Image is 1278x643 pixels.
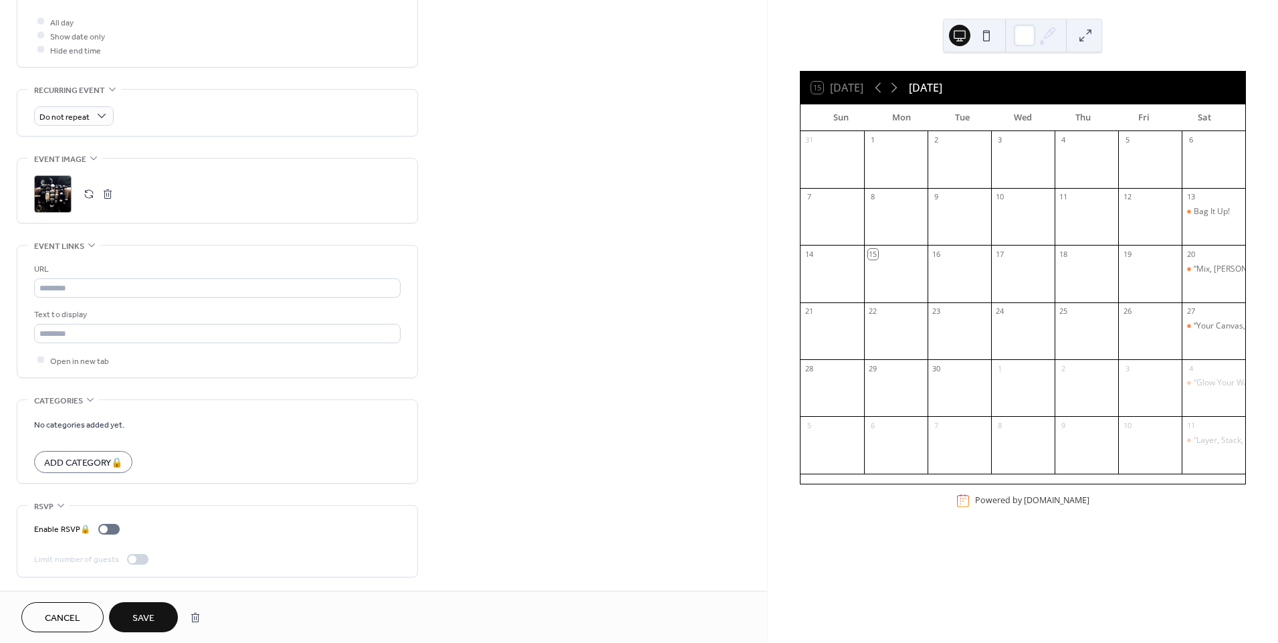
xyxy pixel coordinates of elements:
[34,308,398,322] div: Text to display
[34,175,72,213] div: ;
[805,306,815,316] div: 21
[868,420,878,430] div: 6
[34,418,124,432] span: No categories added yet.
[1186,420,1196,430] div: 11
[1182,264,1245,275] div: “Mix, Mash & Mâché!”
[34,240,84,254] span: Event links
[975,495,1089,507] div: Powered by
[1059,249,1069,259] div: 18
[1053,104,1113,131] div: Thu
[1182,377,1245,389] div: “Glow Your Way” - Candle Making Workshop
[1122,135,1132,145] div: 5
[995,420,1005,430] div: 8
[1174,104,1235,131] div: Sat
[871,104,932,131] div: Mon
[50,43,101,58] span: Hide end time
[1122,249,1132,259] div: 19
[1182,435,1245,446] div: “Layer, Stack, Style.” (3 pcs) - Beaded Bracelets
[995,306,1005,316] div: 24
[992,104,1053,131] div: Wed
[1059,363,1069,373] div: 2
[1186,192,1196,202] div: 13
[805,249,815,259] div: 14
[932,306,942,316] div: 23
[868,135,878,145] div: 1
[805,363,815,373] div: 28
[1024,495,1089,507] a: [DOMAIN_NAME]
[50,354,109,368] span: Open in new tab
[995,192,1005,202] div: 10
[34,84,105,98] span: Recurring event
[45,612,80,626] span: Cancel
[50,15,74,29] span: All day
[805,192,815,202] div: 7
[932,104,992,131] div: Tue
[1122,363,1132,373] div: 3
[39,109,90,124] span: Do not repeat
[1182,206,1245,217] div: Bag It Up!
[868,363,878,373] div: 29
[50,29,105,43] span: Show date only
[34,394,83,408] span: Categories
[1122,192,1132,202] div: 12
[1122,306,1132,316] div: 26
[1059,420,1069,430] div: 9
[995,249,1005,259] div: 17
[932,420,942,430] div: 7
[1186,306,1196,316] div: 27
[1122,420,1132,430] div: 10
[995,135,1005,145] div: 3
[1186,249,1196,259] div: 20
[811,104,871,131] div: Sun
[1059,306,1069,316] div: 25
[109,602,178,632] button: Save
[1059,192,1069,202] div: 11
[932,249,942,259] div: 16
[1113,104,1174,131] div: Fri
[868,192,878,202] div: 8
[1186,135,1196,145] div: 6
[1059,135,1069,145] div: 4
[995,363,1005,373] div: 1
[805,420,815,430] div: 5
[34,553,119,567] div: Limit number of guests
[909,80,942,96] div: [DATE]
[132,612,154,626] span: Save
[805,135,815,145] div: 31
[932,135,942,145] div: 2
[868,306,878,316] div: 22
[1186,363,1196,373] div: 4
[868,249,878,259] div: 15
[34,500,54,514] span: RSVP
[932,363,942,373] div: 30
[34,153,86,167] span: Event image
[21,602,104,632] button: Cancel
[932,192,942,202] div: 9
[1194,206,1230,217] div: Bag It Up!
[1182,320,1245,332] div: “Your Canvas, Your Vibe.”
[34,262,398,276] div: URL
